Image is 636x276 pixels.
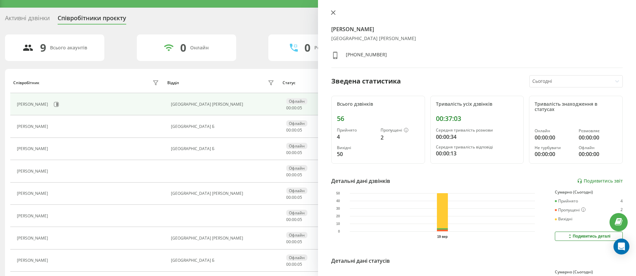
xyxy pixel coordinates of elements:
div: Офлайн [286,143,307,149]
span: 00 [286,105,291,111]
div: 00:00:00 [535,150,573,158]
h4: [PERSON_NAME] [331,25,623,33]
div: Всього акаунтів [50,45,87,51]
div: : : [286,195,302,200]
span: 00 [286,172,291,178]
div: [GEOGRAPHIC_DATA] Б [171,258,276,263]
div: [PERSON_NAME] [17,169,50,174]
span: 00 [292,217,296,222]
div: Пропущені [555,207,586,213]
div: 4 [337,133,375,141]
span: 00 [292,150,296,155]
div: [PERSON_NAME] [17,102,50,107]
span: 00 [292,261,296,267]
div: Офлайн [579,145,617,150]
div: [GEOGRAPHIC_DATA] [PERSON_NAME] [331,36,623,41]
text: 20 [336,214,340,218]
div: [PERSON_NAME] [17,214,50,218]
div: 0 [304,41,310,54]
div: 2 [620,207,623,213]
div: Офлайн [286,165,307,171]
span: 05 [297,239,302,245]
div: : : [286,217,302,222]
div: Середня тривалість розмови [436,128,518,133]
div: Подивитись деталі [567,234,610,239]
div: Прийнято [337,128,375,133]
div: 9 [40,41,46,54]
span: 00 [286,239,291,245]
div: 56 [337,115,419,123]
div: [PERSON_NAME] [17,124,50,129]
div: Вихідні [555,217,572,221]
div: Офлайн [286,232,307,238]
div: Детальні дані дзвінків [331,177,390,185]
div: Онлайн [190,45,209,51]
div: Розмовляють [314,45,346,51]
span: 00 [292,105,296,111]
div: : : [286,128,302,133]
div: Детальні дані статусів [331,257,390,265]
div: [GEOGRAPHIC_DATA] Б [171,146,276,151]
div: Зведена статистика [331,76,401,86]
div: : : [286,106,302,110]
div: 4 [620,199,623,203]
div: 00:37:03 [436,115,518,123]
div: 00:00:00 [579,134,617,141]
text: 0 [338,230,340,233]
span: 00 [286,217,291,222]
button: Подивитись деталі [555,232,623,241]
div: Офлайн [286,188,307,194]
text: 19 вер [437,235,448,239]
span: 05 [297,150,302,155]
div: 00:00:34 [436,133,518,141]
div: Онлайн [535,129,573,133]
div: Статус [283,81,295,85]
div: Вихідні [337,145,375,150]
text: 50 [336,192,340,195]
div: Офлайн [286,254,307,261]
div: [GEOGRAPHIC_DATA] [PERSON_NAME] [171,191,276,196]
div: Open Intercom Messenger [613,239,629,254]
div: [GEOGRAPHIC_DATA] Б [171,124,276,129]
div: 50 [337,150,375,158]
span: 00 [292,239,296,245]
span: 00 [286,150,291,155]
div: [GEOGRAPHIC_DATA] [PERSON_NAME] [171,236,276,241]
div: Офлайн [286,98,307,104]
div: 00:00:13 [436,149,518,157]
div: Пропущені [381,128,419,133]
div: Офлайн [286,120,307,127]
div: Розмовляє [579,129,617,133]
div: Активні дзвінки [5,15,50,25]
div: : : [286,150,302,155]
span: 00 [286,127,291,133]
div: Тривалість знаходження в статусах [535,101,617,113]
span: 00 [292,127,296,133]
div: [PERSON_NAME] [17,146,50,151]
span: 05 [297,127,302,133]
div: 00:00:00 [535,134,573,141]
div: [PHONE_NUMBER] [346,51,387,61]
div: : : [286,240,302,244]
div: : : [286,262,302,267]
text: 30 [336,207,340,210]
span: 05 [297,217,302,222]
a: Подивитись звіт [577,178,623,184]
span: 00 [286,194,291,200]
div: [GEOGRAPHIC_DATA] [PERSON_NAME] [171,102,276,107]
div: 0 [180,41,186,54]
span: 05 [297,172,302,178]
span: 05 [297,194,302,200]
span: 00 [286,261,291,267]
div: [PERSON_NAME] [17,236,50,241]
div: Співробітник [13,81,39,85]
div: 2 [381,134,419,141]
div: Офлайн [286,210,307,216]
div: Сумарно (Сьогодні) [555,270,623,274]
div: [PERSON_NAME] [17,191,50,196]
div: Відділ [167,81,179,85]
div: [PERSON_NAME] [17,258,50,263]
div: Не турбувати [535,145,573,150]
div: 00:00:00 [579,150,617,158]
span: 00 [292,194,296,200]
